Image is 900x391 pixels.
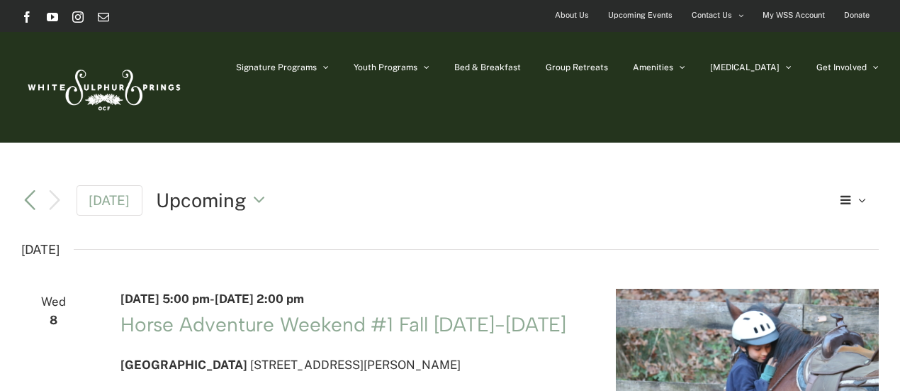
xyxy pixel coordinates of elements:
[608,5,673,26] span: Upcoming Events
[454,63,521,72] span: Bed & Breakfast
[710,63,780,72] span: [MEDICAL_DATA]
[77,185,143,216] a: [DATE]
[236,32,879,103] nav: Main Menu
[816,63,867,72] span: Get Involved
[633,32,685,103] a: Amenities
[236,63,317,72] span: Signature Programs
[120,292,304,306] time: -
[546,32,608,103] a: Group Retreats
[21,54,184,121] img: White Sulphur Springs Logo
[120,312,567,336] a: Horse Adventure Weekend #1 Fall [DATE]-[DATE]
[844,5,870,26] span: Donate
[98,11,109,23] a: Email
[710,32,792,103] a: [MEDICAL_DATA]
[156,187,247,214] span: Upcoming
[215,292,304,306] span: [DATE] 2:00 pm
[21,192,38,209] a: Previous Events
[692,5,732,26] span: Contact Us
[555,5,589,26] span: About Us
[47,11,58,23] a: YouTube
[633,63,673,72] span: Amenities
[120,292,210,306] span: [DATE] 5:00 pm
[354,32,429,103] a: Youth Programs
[354,63,417,72] span: Youth Programs
[21,310,86,331] span: 8
[546,63,608,72] span: Group Retreats
[21,11,33,23] a: Facebook
[46,189,63,211] button: Next Events
[21,292,86,312] span: Wed
[816,32,879,103] a: Get Involved
[763,5,825,26] span: My WSS Account
[454,32,521,103] a: Bed & Breakfast
[21,238,60,261] time: [DATE]
[236,32,329,103] a: Signature Programs
[250,358,461,372] span: [STREET_ADDRESS][PERSON_NAME]
[120,358,247,372] span: [GEOGRAPHIC_DATA]
[72,11,84,23] a: Instagram
[156,187,273,214] button: Upcoming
